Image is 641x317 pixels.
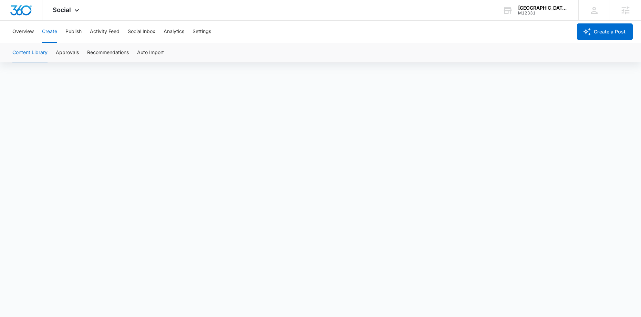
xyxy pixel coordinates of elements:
[12,21,34,43] button: Overview
[42,21,57,43] button: Create
[56,43,79,62] button: Approvals
[164,21,184,43] button: Analytics
[87,43,129,62] button: Recommendations
[577,23,633,40] button: Create a Post
[53,6,71,13] span: Social
[518,5,568,11] div: account name
[90,21,120,43] button: Activity Feed
[137,43,164,62] button: Auto Import
[128,21,155,43] button: Social Inbox
[12,43,48,62] button: Content Library
[518,11,568,16] div: account id
[65,21,82,43] button: Publish
[193,21,211,43] button: Settings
